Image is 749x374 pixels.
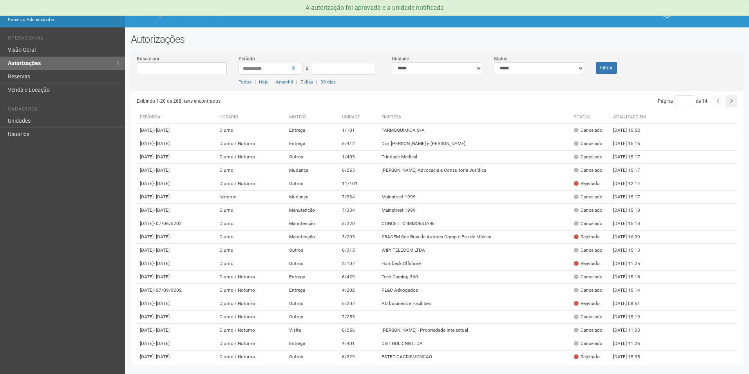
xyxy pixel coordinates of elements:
td: WIPI TELECOM LTDA [378,244,570,257]
span: - [DATE] [154,167,170,173]
td: [DATE] 15:13 [610,244,653,257]
div: Painel do Administrador [8,16,119,23]
span: - [DATE] [154,194,170,200]
td: [DATE] [137,231,217,244]
span: | [316,79,317,85]
td: Entrega [286,137,339,151]
div: Rejeitado [574,260,600,267]
span: - [DATE] [154,234,170,240]
td: [DATE] [137,164,217,177]
td: Entrega [286,271,339,284]
td: Outros [286,151,339,164]
li: Operacional [8,35,119,44]
td: FARMOQUIMICA S/A [378,124,570,137]
h1: O2 Corporate & Offices [131,8,431,18]
td: Mainstreet 1999 [378,204,570,217]
td: [DATE] [137,324,217,337]
td: Outros [286,257,339,271]
td: ESTETICACRISMONCAO [378,350,570,364]
td: 6/329 [339,350,378,364]
a: Amanhã [276,79,293,85]
td: Diurno / Noturno [216,350,286,364]
td: [DATE] 15:14 [610,284,653,297]
th: Atualizado em [610,111,653,124]
td: 11/101 [339,177,378,191]
label: Unidade [392,55,409,62]
div: Cancelado [574,220,602,227]
td: DGT HOLDING LTDA [378,337,570,350]
td: Entrega [286,284,339,297]
td: Diurno / Noturno [216,310,286,324]
td: 7/253 [339,310,378,324]
li: Cadastros [8,106,119,114]
td: 7/334 [339,204,378,217]
td: 4/202 [339,284,378,297]
label: Buscar por [137,55,159,62]
div: Rejeitado [574,180,600,187]
td: 4/401 [339,337,378,350]
td: 7/334 [339,191,378,204]
td: [DATE] [137,137,217,151]
td: Outros [286,244,339,257]
td: 5/220 [339,217,378,231]
button: Filtrar [596,62,617,74]
td: Outros [286,310,339,324]
span: - [DATE] [154,301,170,306]
td: [DATE] [137,284,217,297]
td: Noturno [216,191,286,204]
div: Cancelado [574,314,602,320]
div: Rejeitado [574,300,600,307]
td: [DATE] [137,177,217,191]
td: [DATE] 15:16 [610,137,653,151]
span: - [DATE] [154,127,170,133]
td: Mudança [286,191,339,204]
td: Tech Gaming 360 [378,271,570,284]
div: Cancelado [574,154,602,160]
a: 30 dias [320,79,336,85]
td: Outros [286,350,339,364]
div: Cancelado [574,340,602,347]
td: [DATE] [137,244,217,257]
td: [DATE] [137,271,217,284]
td: [DATE] 15:18 [610,271,653,284]
td: Manutenção [286,204,339,217]
td: Diurno / Noturno [216,324,286,337]
td: Hornbeck Offshore [378,257,570,271]
span: - 07/06/5202 [154,221,182,226]
td: Dra. [PERSON_NAME] e [PERSON_NAME] [378,137,570,151]
th: Motivo [286,111,339,124]
div: Rejeitado [574,234,600,240]
td: Diurno / Noturno [216,297,286,310]
td: [DATE] [137,350,217,364]
td: Visita [286,324,339,337]
td: 5/207 [339,297,378,310]
span: - 27/09/9202 [154,287,182,293]
td: [DATE] 12:14 [610,177,653,191]
label: Status [494,55,507,62]
td: [DATE] [137,204,217,217]
span: Página de 14 [658,98,707,104]
td: Diurno / Noturno [216,337,286,350]
td: Diurno / Noturno [216,151,286,164]
span: | [296,79,297,85]
th: Empresa [378,111,570,124]
a: Hoje [259,79,268,85]
td: Diurno [216,231,286,244]
div: Cancelado [574,274,602,280]
td: [DATE] 11:26 [610,337,653,350]
div: Cancelado [574,247,602,254]
td: 6/256 [339,324,378,337]
td: [DATE] [137,257,217,271]
span: a [306,65,309,71]
th: Unidade [339,111,378,124]
td: Entrega [286,337,339,350]
td: [DATE] 15:52 [610,124,653,137]
span: - [DATE] [154,354,170,359]
h2: Autorizações [131,33,743,45]
div: Exibindo 1-20 de 268 itens encontrados [137,95,437,107]
td: 6/429 [339,271,378,284]
th: Período [137,111,217,124]
td: Diurno [216,124,286,137]
td: [DATE] [137,297,217,310]
td: [DATE] 15:17 [610,164,653,177]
